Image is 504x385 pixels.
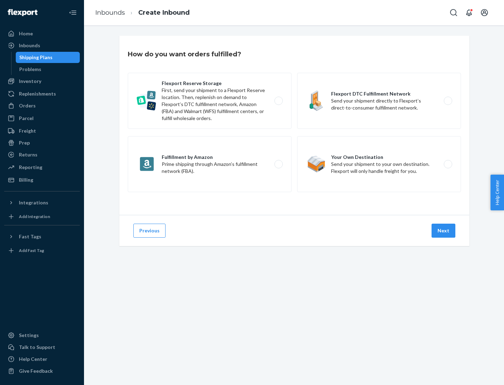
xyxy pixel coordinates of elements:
div: Talk to Support [19,344,55,351]
div: Integrations [19,199,48,206]
a: Billing [4,174,80,185]
a: Inventory [4,76,80,87]
div: Inbounds [19,42,40,49]
a: Parcel [4,113,80,124]
div: Orders [19,102,36,109]
button: Close Navigation [66,6,80,20]
ol: breadcrumbs [90,2,195,23]
div: Prep [19,139,30,146]
button: Open notifications [462,6,476,20]
button: Next [432,224,455,238]
div: Fast Tags [19,233,41,240]
button: Help Center [490,175,504,210]
button: Open account menu [477,6,491,20]
a: Shipping Plans [16,52,80,63]
div: Help Center [19,356,47,363]
a: Talk to Support [4,342,80,353]
button: Fast Tags [4,231,80,242]
div: Problems [19,66,41,73]
div: Freight [19,127,36,134]
div: Settings [19,332,39,339]
a: Prep [4,137,80,148]
a: Returns [4,149,80,160]
div: Reporting [19,164,42,171]
div: Inventory [19,78,41,85]
div: Add Integration [19,213,50,219]
a: Inbounds [95,9,125,16]
a: Inbounds [4,40,80,51]
a: Replenishments [4,88,80,99]
div: Home [19,30,33,37]
a: Orders [4,100,80,111]
div: Returns [19,151,37,158]
div: Replenishments [19,90,56,97]
div: Shipping Plans [19,54,52,61]
button: Integrations [4,197,80,208]
div: Parcel [19,115,34,122]
button: Previous [133,224,166,238]
a: Help Center [4,353,80,365]
div: Billing [19,176,33,183]
div: Add Fast Tag [19,247,44,253]
button: Open Search Box [447,6,461,20]
a: Create Inbound [138,9,190,16]
h3: How do you want orders fulfilled? [128,50,241,59]
a: Add Integration [4,211,80,222]
button: Give Feedback [4,365,80,377]
img: Flexport logo [8,9,37,16]
a: Freight [4,125,80,136]
a: Home [4,28,80,39]
div: Give Feedback [19,367,53,374]
a: Add Fast Tag [4,245,80,256]
a: Settings [4,330,80,341]
a: Reporting [4,162,80,173]
a: Problems [16,64,80,75]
